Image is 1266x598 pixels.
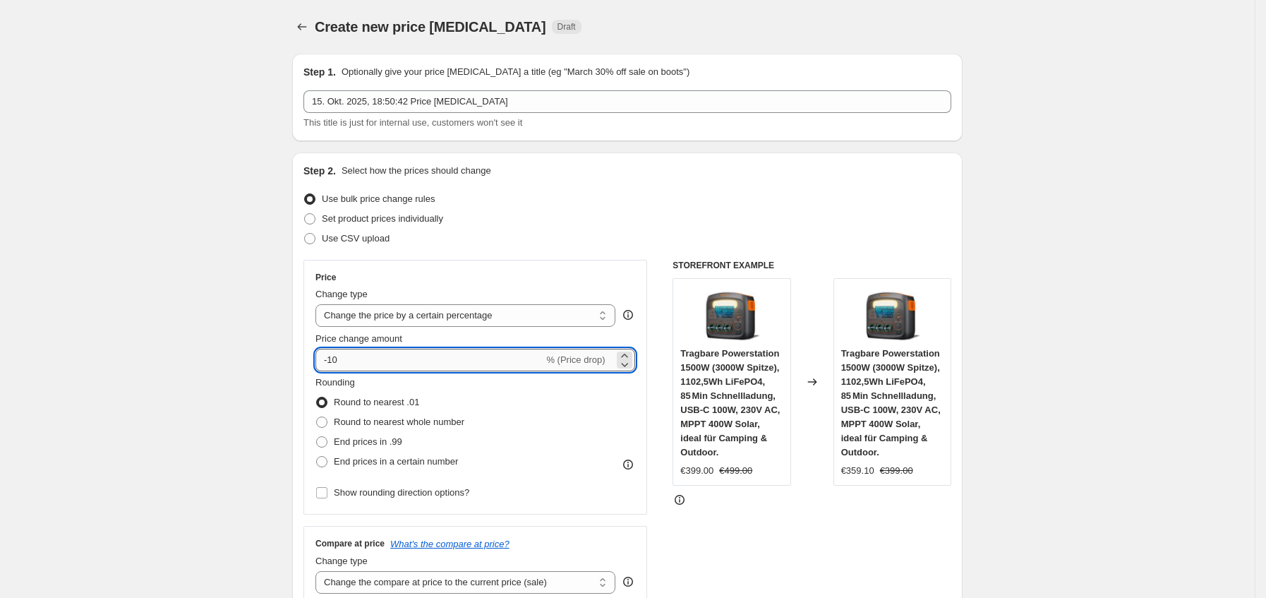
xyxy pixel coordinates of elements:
[557,21,576,32] span: Draft
[322,213,443,224] span: Set product prices individually
[621,575,635,589] div: help
[315,349,543,371] input: -15
[334,397,419,407] span: Round to nearest .01
[841,348,941,458] span: Tragbare Powerstation 1500W (3000W Spitze), 1102,5Wh LiFePO4, 85 Min Schnellladung, USB-C 100W, 2...
[303,117,522,128] span: This title is just for internal use, customers won't see it
[303,65,336,79] h2: Step 1.
[315,377,355,388] span: Rounding
[303,90,951,113] input: 30% off holiday sale
[322,233,390,244] span: Use CSV upload
[303,164,336,178] h2: Step 2.
[334,417,464,427] span: Round to nearest whole number
[680,464,713,478] div: €399.00
[334,487,469,498] span: Show rounding direction options?
[864,286,920,342] img: 81w-qWyjW9L_80x.jpg
[292,17,312,37] button: Price change jobs
[334,456,458,467] span: End prices in a certain number
[315,333,402,344] span: Price change amount
[334,436,402,447] span: End prices in .99
[546,354,605,365] span: % (Price drop)
[390,539,510,549] button: What's the compare at price?
[673,260,951,271] h6: STOREFRONT EXAMPLE
[841,464,874,478] div: €359.10
[315,19,546,35] span: Create new price [MEDICAL_DATA]
[315,289,368,299] span: Change type
[315,272,336,283] h3: Price
[719,464,752,478] strike: €499.00
[680,348,780,458] span: Tragbare Powerstation 1500W (3000W Spitze), 1102,5Wh LiFePO4, 85 Min Schnellladung, USB-C 100W, 2...
[342,65,689,79] p: Optionally give your price [MEDICAL_DATA] a title (eg "March 30% off sale on boots")
[315,538,385,549] h3: Compare at price
[704,286,760,342] img: 81w-qWyjW9L_80x.jpg
[880,464,913,478] strike: €399.00
[342,164,491,178] p: Select how the prices should change
[322,193,435,204] span: Use bulk price change rules
[315,556,368,566] span: Change type
[621,308,635,322] div: help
